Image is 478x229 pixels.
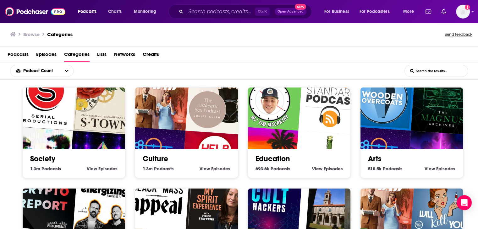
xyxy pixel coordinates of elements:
button: open menu [74,7,105,17]
a: Networks [114,49,135,62]
a: 510.5k Arts Podcasts [368,166,403,172]
span: View [425,166,435,172]
a: Culture [143,154,168,163]
img: Authentic Sex with Juliet Allen [186,70,251,135]
span: 1.3m [143,166,153,172]
span: Logged in as maryalyson [456,5,470,19]
button: open menu [399,7,422,17]
img: 20TIMinutes: A Mental Health Podcast [237,65,303,131]
a: 693.6k Education Podcasts [255,166,290,172]
a: Podcasts [8,49,29,62]
h3: Browse [23,31,40,37]
span: Open Advanced [277,10,304,13]
span: View [200,166,210,172]
a: Categories [64,49,90,62]
a: 1.3m Culture Podcasts [143,166,174,172]
a: Show notifications dropdown [439,6,448,17]
span: 693.6k [255,166,269,172]
a: Society [30,154,55,163]
span: Podcasts [383,166,403,172]
img: S-Town [73,70,139,135]
button: open menu [60,65,73,77]
span: 510.5k [368,166,382,172]
span: Episodes [324,166,343,172]
div: Search podcasts, credits, & more... [174,4,318,19]
button: Open AdvancedNew [275,8,306,15]
span: Podcasts [271,166,290,172]
button: Send feedback [443,30,474,39]
img: The Bitcoin Standard Podcast [298,70,364,135]
a: Arts [368,154,382,163]
input: Search podcasts, credits, & more... [186,7,255,17]
span: View [312,166,322,172]
span: Charts [108,7,122,16]
a: Lists [97,49,107,62]
img: User Profile [456,5,470,19]
img: Your Mom & Dad [124,65,190,131]
h2: Choose List sort [10,65,83,77]
span: For Business [324,7,349,16]
span: For Podcasters [360,7,390,16]
span: Podcasts [78,7,96,16]
a: View Arts Episodes [425,166,455,172]
button: open menu [129,7,164,17]
button: open menu [320,7,357,17]
div: Open Intercom Messenger [457,195,472,210]
span: New [295,4,306,10]
span: Podcast Count [23,69,55,73]
img: Wooden Overcoats [349,65,415,131]
span: Ctrl K [255,8,270,16]
a: Charts [104,7,125,17]
a: View Society Episodes [87,166,118,172]
a: Categories [47,31,73,37]
a: 1.3m Society Podcasts [30,166,61,172]
span: 1.3m [30,166,40,172]
span: Podcasts [154,166,174,172]
span: More [403,7,414,16]
span: View [87,166,97,172]
svg: Add a profile image [465,5,470,10]
span: Podcasts [41,166,61,172]
span: Episodes [211,166,230,172]
img: Serial [12,65,77,131]
a: View Education Episodes [312,166,343,172]
span: Episodes [436,166,455,172]
a: Education [255,154,290,163]
a: Credits [143,49,159,62]
button: Show profile menu [456,5,470,19]
img: Podchaser - Follow, Share and Rate Podcasts [5,6,65,18]
button: open menu [10,69,60,73]
img: The Magnus Archives [411,70,476,135]
a: Episodes [36,49,57,62]
button: open menu [355,7,399,17]
span: Monitoring [134,7,156,16]
a: Show notifications dropdown [423,6,434,17]
a: View Culture Episodes [200,166,230,172]
span: Episodes [98,166,118,172]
